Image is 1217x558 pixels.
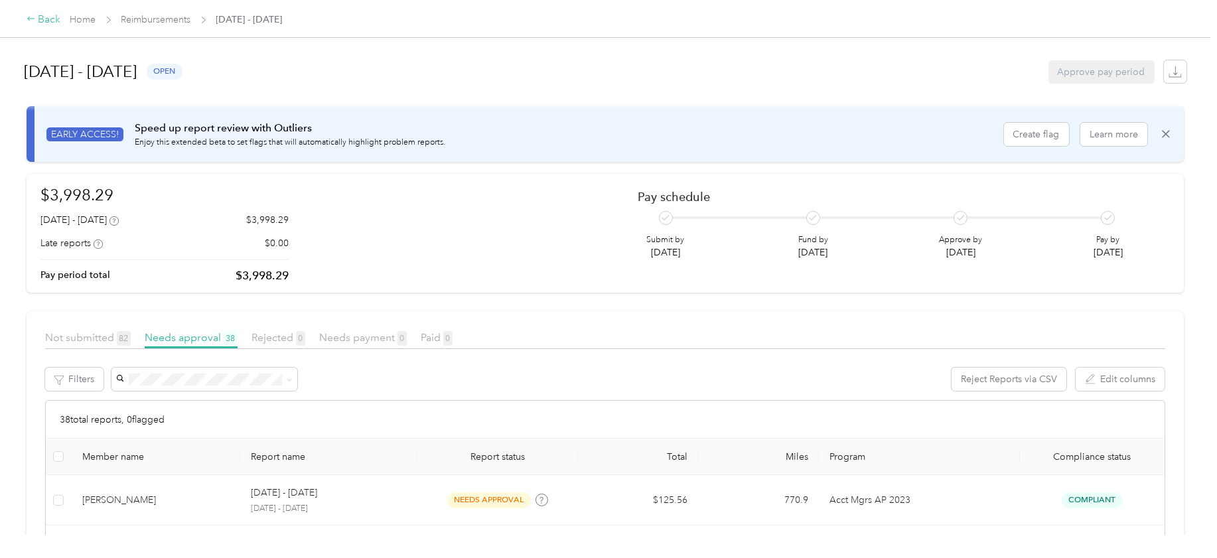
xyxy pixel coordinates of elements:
p: [DATE] [798,245,828,259]
p: [DATE] [647,245,685,259]
span: open [147,64,182,79]
a: Home [70,14,96,25]
div: Miles [709,451,808,462]
p: Pay by [1094,234,1123,246]
span: 82 [117,331,131,346]
p: [DATE] [1094,245,1123,259]
th: Member name [72,439,240,475]
p: $3,998.29 [236,267,289,284]
span: 0 [296,331,305,346]
span: Compliance status [1031,451,1154,462]
p: [DATE] - [DATE] [251,486,317,500]
a: Reimbursements [121,14,191,25]
button: Reject Reports via CSV [952,368,1066,391]
span: Compliant [1062,492,1123,508]
p: Fund by [798,234,828,246]
button: Filters [45,368,104,391]
span: Needs approval [145,331,238,344]
span: 0 [443,331,453,346]
span: [DATE] - [DATE] [216,13,283,27]
span: 0 [397,331,407,346]
p: Pay period total [40,268,110,282]
span: needs approval [447,492,531,508]
p: $3,998.29 [246,213,289,227]
iframe: Everlance-gr Chat Button Frame [1143,484,1217,558]
p: Enjoy this extended beta to set flags that will automatically highlight problem reports. [135,137,445,149]
div: Late reports [40,236,103,250]
span: 38 [224,331,238,346]
td: $125.56 [578,475,699,525]
button: Learn more [1080,123,1147,146]
p: Speed up report review with Outliers [135,120,445,137]
div: Back [27,12,61,28]
button: Edit columns [1076,368,1165,391]
h1: $3,998.29 [40,183,289,206]
div: [DATE] - [DATE] [40,213,119,227]
div: [PERSON_NAME] [82,493,230,508]
span: Paid [421,331,453,344]
div: 38 total reports, 0 flagged [46,401,1165,439]
h2: Pay schedule [638,190,1147,204]
td: Acct Mgrs AP 2023 [819,475,1020,525]
p: [DATE] [939,245,982,259]
h1: [DATE] - [DATE] [25,56,137,88]
div: Total [589,451,688,462]
th: Program [819,439,1020,475]
th: Report name [240,439,417,475]
p: [DATE] - [DATE] [251,503,406,515]
div: Member name [82,451,230,462]
span: EARLY ACCESS! [46,127,123,141]
td: 770.9 [698,475,819,525]
button: Create flag [1004,123,1069,146]
p: $0.00 [265,236,289,250]
span: Not submitted [45,331,131,344]
p: Submit by [647,234,685,246]
p: Approve by [939,234,982,246]
span: Rejected [251,331,305,344]
span: Report status [428,451,567,462]
span: Needs payment [319,331,407,344]
p: Acct Mgrs AP 2023 [829,493,1009,508]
